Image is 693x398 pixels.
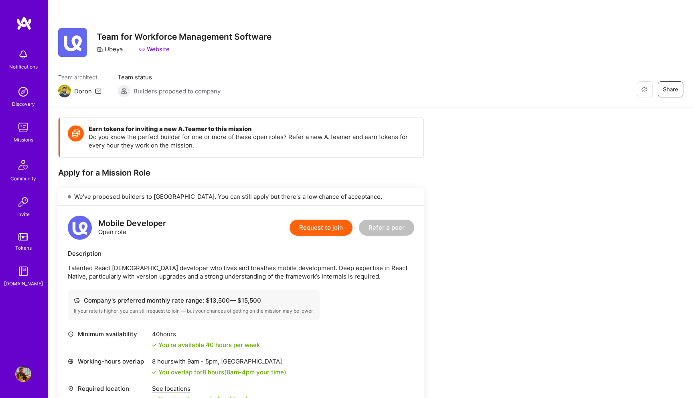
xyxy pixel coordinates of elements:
[290,220,353,236] button: Request to join
[118,85,130,97] img: Builders proposed to company
[68,384,148,393] div: Required location
[641,86,648,93] i: icon EyeClosed
[68,249,414,258] div: Description
[152,357,286,366] div: 8 hours with [GEOGRAPHIC_DATA]
[68,331,74,337] i: icon Clock
[663,85,678,93] span: Share
[15,46,31,63] img: bell
[16,16,32,30] img: logo
[89,125,415,133] h4: Earn tokens for inviting a new A.Teamer to this mission
[12,100,35,108] div: Discovery
[58,85,71,97] img: Team Architect
[658,81,683,97] button: Share
[17,210,30,218] div: Invite
[58,73,101,81] span: Team architect
[15,366,31,382] img: User Avatar
[74,296,314,305] div: Company's preferred monthly rate range: $ 13,500 — $ 15,500
[227,368,255,376] span: 8am - 4pm
[14,155,33,174] img: Community
[68,358,74,364] i: icon World
[74,308,314,314] div: If your rate is higher, you can still request to join — but your chances of getting on the missio...
[9,63,38,71] div: Notifications
[152,341,260,349] div: You're available 40 hours per week
[98,219,166,236] div: Open role
[68,357,148,366] div: Working-hours overlap
[134,87,221,95] span: Builders proposed to company
[15,119,31,135] img: teamwork
[152,330,260,338] div: 40 hours
[139,45,170,53] a: Website
[14,135,33,144] div: Missions
[359,220,414,236] button: Refer a peer
[15,244,32,252] div: Tokens
[97,32,272,42] h3: Team for Workforce Management Software
[158,368,286,376] div: You overlap for 8 hours ( your time)
[13,366,33,382] a: User Avatar
[15,84,31,100] img: discovery
[186,358,221,365] span: 9am - 5pm ,
[97,46,103,53] i: icon CompanyGray
[58,28,87,57] img: Company Logo
[18,233,28,240] img: tokens
[152,384,251,393] div: See locations
[98,219,166,228] div: Mobile Developer
[68,264,414,281] p: Talented React [DEMOGRAPHIC_DATA] developer who lives and breathes mobile development. Deep exper...
[118,73,221,81] span: Team status
[10,174,36,183] div: Community
[58,168,424,178] div: Apply for a Mission Role
[68,125,84,141] img: Token icon
[74,87,92,95] div: Doron
[15,263,31,279] img: guide book
[15,194,31,210] img: Invite
[152,343,157,347] i: icon Check
[97,45,123,53] div: Ubeya
[68,330,148,338] div: Minimum availability
[4,279,43,288] div: [DOMAIN_NAME]
[68,216,92,240] img: logo
[95,88,101,94] i: icon Mail
[58,188,424,206] div: We've proposed builders to [GEOGRAPHIC_DATA]. You can still apply but there's a low chance of acc...
[152,370,157,375] i: icon Check
[89,133,415,150] p: Do you know the perfect builder for one or more of these open roles? Refer a new A.Teamer and ear...
[68,386,74,392] i: icon Location
[74,297,80,303] i: icon Cash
